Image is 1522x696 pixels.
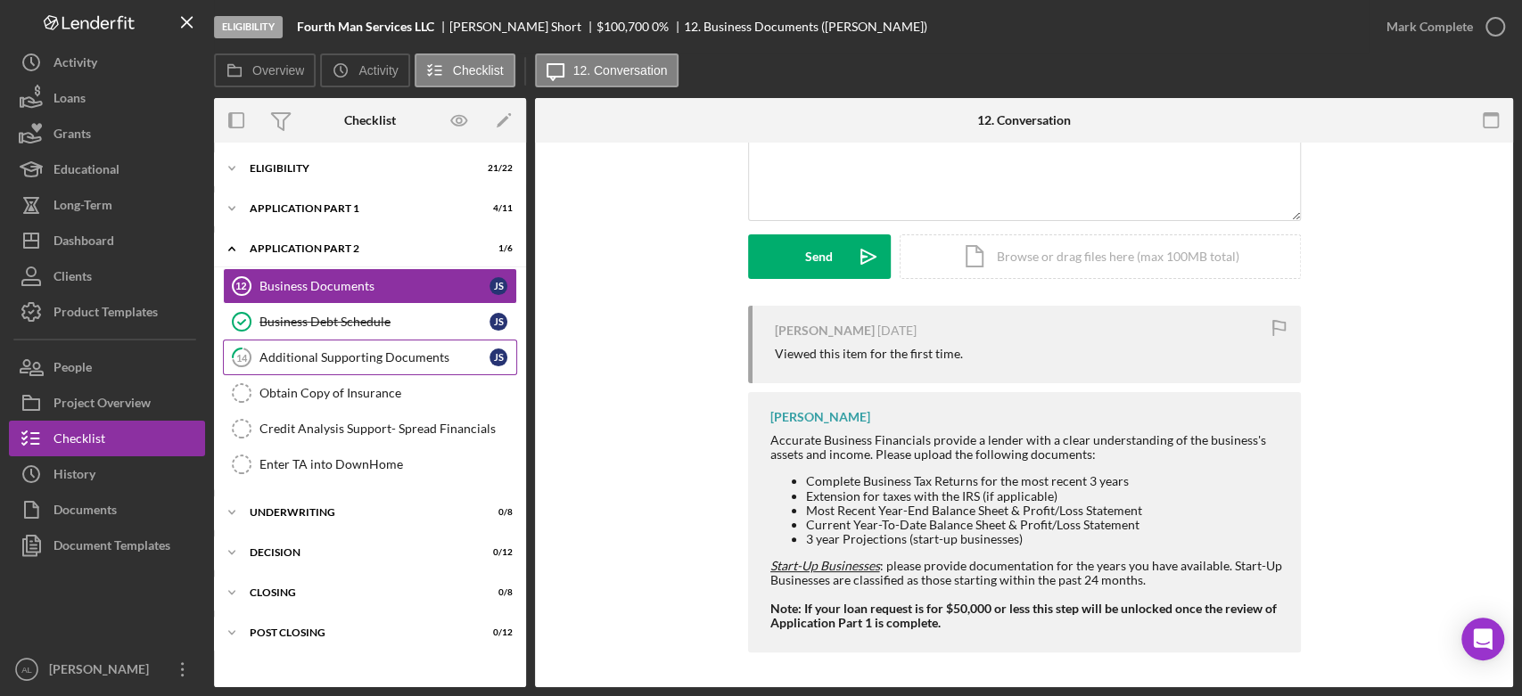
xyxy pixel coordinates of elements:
a: Enter TA into DownHome [223,446,517,482]
button: Long-Term [9,187,205,223]
div: Closing [250,587,468,598]
div: Checklist [344,113,396,127]
button: Product Templates [9,294,205,330]
div: Loans [53,80,86,120]
div: Post Closing [250,627,468,638]
div: [PERSON_NAME] Short [449,20,596,34]
time: 2025-09-17 22:23 [877,323,917,338]
button: Checklist [9,421,205,456]
li: Current Year-To-Date Balance Sheet & Profit/Loss Statement [806,518,1283,532]
div: Eligibility [250,163,468,174]
div: Clients [53,258,92,299]
button: Send [748,234,891,279]
div: Documents [53,492,117,532]
label: Overview [252,63,304,78]
button: Activity [320,53,409,87]
div: J S [490,277,507,295]
div: Activity [53,45,97,85]
div: Application Part 2 [250,243,468,254]
li: Extension for taxes with the IRS (if applicable) [806,489,1283,504]
button: Loans [9,80,205,116]
div: Obtain Copy of Insurance [259,386,516,400]
div: Business Documents [259,279,490,293]
label: 12. Conversation [573,63,668,78]
div: Viewed this item for the first time. [775,347,963,361]
div: People [53,349,92,389]
div: Project Overview [53,385,151,425]
button: Dashboard [9,223,205,258]
b: Fourth Man Services LLC [297,20,434,34]
button: Project Overview [9,385,205,421]
div: 0 / 12 [481,627,513,638]
div: 0 / 8 [481,587,513,598]
div: 1 / 6 [481,243,513,254]
div: Educational [53,151,119,192]
div: Business Debt Schedule [259,315,490,329]
label: Checklist [453,63,504,78]
div: [PERSON_NAME] [45,651,160,692]
div: Product Templates [53,294,158,334]
tspan: 14 [236,351,248,363]
div: 21 / 22 [481,163,513,174]
div: 12. Business Documents ([PERSON_NAME]) [684,20,927,34]
button: Documents [9,492,205,528]
div: 0 % [652,20,669,34]
button: People [9,349,205,385]
div: History [53,456,95,496]
div: Underwriting [250,507,468,518]
div: J S [490,313,507,331]
div: J S [490,348,507,366]
strong: Note: If your loan request is for $50,000 or less this step will be unlocked once the review of A... [770,601,1277,630]
div: Decision [250,547,468,558]
div: Long-Term [53,187,112,227]
div: Grants [53,116,91,156]
em: Start-Up Businesses [770,558,880,573]
button: Grants [9,116,205,151]
li: Complete Business Tax Returns for the most recent 3 years [806,474,1283,488]
a: 12Business DocumentsJS [223,268,517,304]
a: 14Additional Supporting DocumentsJS [223,340,517,375]
div: [PERSON_NAME] [770,410,870,424]
div: Enter TA into DownHome [259,457,516,471]
button: Document Templates [9,528,205,563]
button: 12. Conversation [535,53,679,87]
div: Checklist [53,421,105,461]
div: Dashboard [53,223,114,263]
a: Credit Analysis Support- Spread Financials [223,411,517,446]
div: Credit Analysis Support- Spread Financials [259,422,516,436]
text: AL [21,665,32,675]
tspan: 12 [235,281,246,291]
div: 0 / 12 [481,547,513,558]
button: AL[PERSON_NAME] [9,651,205,687]
div: Additional Supporting Documents [259,350,490,364]
button: Mark Complete [1369,9,1513,45]
div: 4 / 11 [481,203,513,214]
a: Obtain Copy of Insurance [223,375,517,411]
button: Educational [9,151,205,187]
a: Business Debt ScheduleJS [223,304,517,340]
div: Application Part 1 [250,203,468,214]
a: Activity [9,45,205,80]
div: Mark Complete [1386,9,1473,45]
div: Open Intercom Messenger [1461,618,1504,660]
div: Accurate Business Financials provide a lender with a clear understanding of the business's assets... [770,433,1283,630]
button: Overview [214,53,316,87]
label: Activity [358,63,398,78]
div: Eligibility [214,16,283,38]
button: Checklist [415,53,515,87]
button: History [9,456,205,492]
div: Document Templates [53,528,170,568]
button: Clients [9,258,205,294]
div: [PERSON_NAME] [775,323,875,338]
